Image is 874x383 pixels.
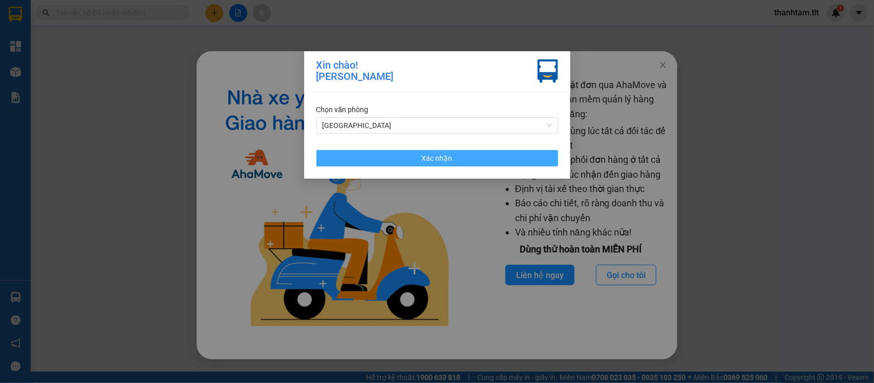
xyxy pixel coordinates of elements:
img: vxr-icon [538,59,558,83]
div: Xin chào! [PERSON_NAME] [316,59,394,83]
span: Sài Gòn [323,118,552,133]
span: Xác nhận [422,153,453,164]
div: Chọn văn phòng [316,104,558,115]
button: Xác nhận [316,150,558,166]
